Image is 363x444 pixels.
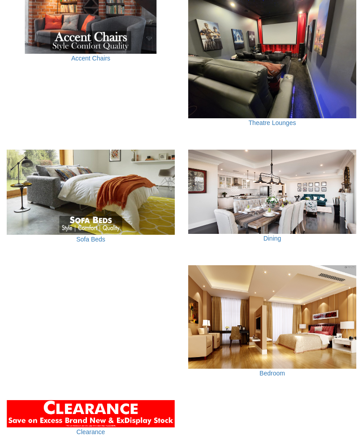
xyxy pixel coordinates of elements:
[7,400,175,427] img: Clearance
[7,150,175,235] img: Sofa Beds
[188,265,356,369] img: Bedroom
[264,235,281,242] a: Dining
[249,119,296,126] a: Theatre Lounges
[77,428,105,435] a: Clearance
[76,236,105,243] a: Sofa Beds
[188,150,356,234] img: Dining
[71,55,110,62] a: Accent Chairs
[259,370,285,377] a: Bedroom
